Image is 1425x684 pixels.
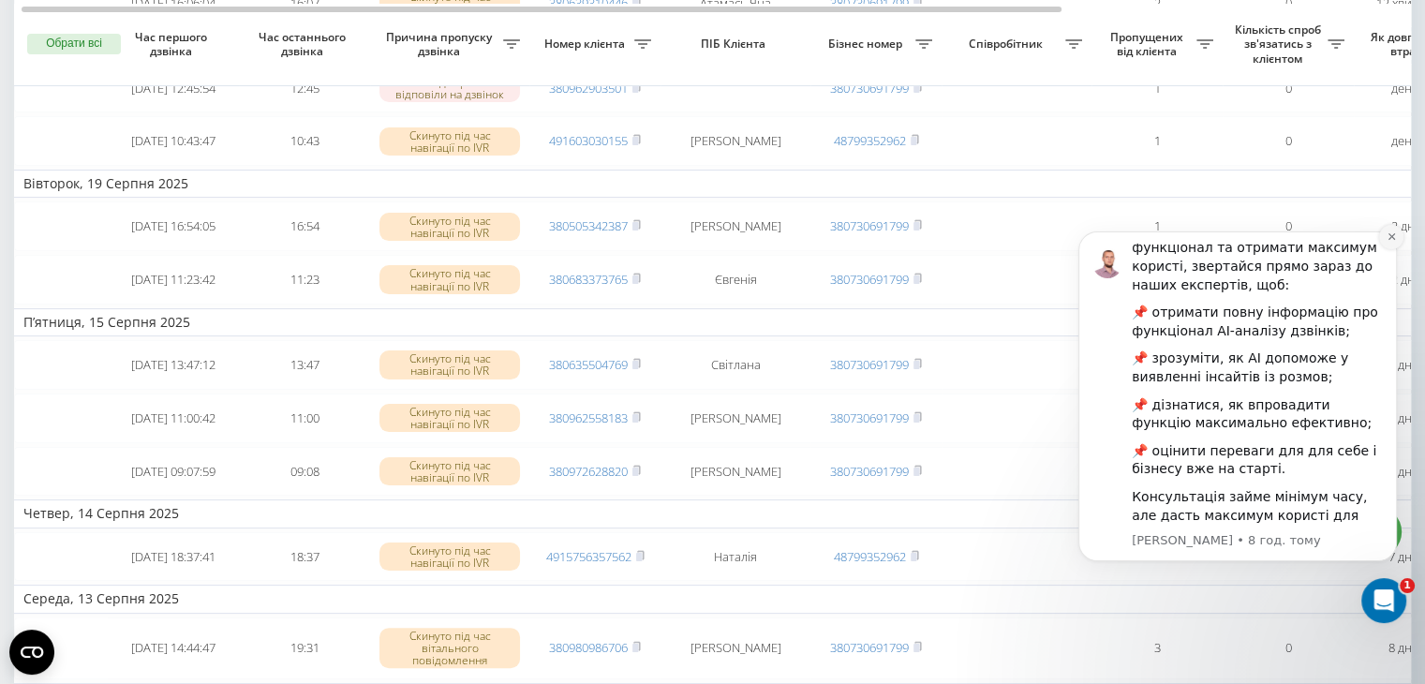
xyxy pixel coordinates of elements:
a: 48799352962 [834,548,906,565]
a: 380962903501 [549,80,628,97]
td: 1 [1091,116,1223,166]
button: Open CMP widget [9,630,54,675]
td: 12:45 [239,64,370,113]
td: [DATE] 13:47:12 [108,340,239,390]
td: [DATE] 12:45:54 [108,64,239,113]
a: 48799352962 [834,132,906,149]
a: 380730691799 [830,639,909,656]
span: ПІБ Клієнта [676,37,794,52]
td: 19:31 [239,617,370,679]
td: 0 [1223,201,1354,251]
td: Євгенія [661,255,810,305]
td: 13:47 [239,340,370,390]
iframe: Intercom live chat [1361,578,1406,623]
td: [PERSON_NAME] [661,201,810,251]
td: 11:00 [239,394,370,443]
span: Співробітник [951,37,1065,52]
td: 0 [1223,64,1354,113]
td: [DATE] 11:00:42 [108,394,239,443]
button: Обрати всі [27,34,121,54]
a: 380730691799 [830,409,909,426]
div: Скинуто під час навігації по IVR [379,127,520,156]
span: Кількість спроб зв'язатись з клієнтом [1232,22,1328,67]
iframe: Intercom notifications повідомлення [1050,203,1425,633]
td: [DATE] 10:43:47 [108,116,239,166]
td: [DATE] 18:37:41 [108,532,239,582]
td: 0 [1223,116,1354,166]
td: Світлана [661,340,810,390]
div: Скинуто під час навігації по IVR [379,404,520,432]
td: [DATE] 09:07:59 [108,447,239,497]
span: Бізнес номер [820,37,915,52]
a: 380635504769 [549,356,628,373]
td: 09:08 [239,447,370,497]
a: 380730691799 [830,217,909,234]
td: 18:37 [239,532,370,582]
a: 380730691799 [830,356,909,373]
td: 3 [1091,617,1223,679]
a: 380730691799 [830,271,909,288]
a: 380972628820 [549,463,628,480]
div: Скинуто під час навігації по IVR [379,265,520,293]
td: [PERSON_NAME] [661,394,810,443]
a: 380683373765 [549,271,628,288]
a: 380730691799 [830,463,909,480]
span: Причина пропуску дзвінка [379,30,503,59]
td: 16:54 [239,201,370,251]
td: [DATE] 16:54:05 [108,201,239,251]
a: 4915756357562 [546,548,631,565]
a: 380962558183 [549,409,628,426]
span: Пропущених від клієнта [1101,30,1196,59]
div: Менеджери не відповіли на дзвінок [379,74,520,102]
div: Скинуто під час навігації по IVR [379,543,520,571]
a: 380505342387 [549,217,628,234]
a: 380730691799 [830,80,909,97]
a: 491603030155 [549,132,628,149]
td: [PERSON_NAME] [661,116,810,166]
span: 1 [1400,578,1415,593]
td: [DATE] 14:44:47 [108,617,239,679]
div: Скинуто під час вітального повідомлення [379,628,520,669]
td: 0 [1223,617,1354,679]
td: 1 [1091,64,1223,113]
td: 1 [1091,201,1223,251]
td: [PERSON_NAME] [661,617,810,679]
a: 380980986706 [549,639,628,656]
span: Номер клієнта [539,37,634,52]
td: 11:23 [239,255,370,305]
div: Скинуто під час навігації по IVR [379,350,520,379]
td: [DATE] 11:23:42 [108,255,239,305]
td: [PERSON_NAME] [661,447,810,497]
div: Скинуто під час навігації по IVR [379,213,520,241]
span: Час першого дзвінка [123,30,224,59]
td: 10:43 [239,116,370,166]
div: Скинуто під час навігації по IVR [379,457,520,485]
span: Час останнього дзвінка [254,30,355,59]
td: Наталія [661,532,810,582]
